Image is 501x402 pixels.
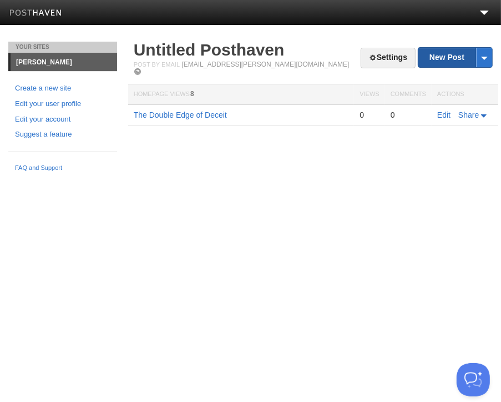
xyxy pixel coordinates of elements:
[15,129,110,140] a: Suggest a feature
[8,42,117,53] li: Your Sites
[11,53,117,71] a: [PERSON_NAME]
[15,83,110,94] a: Create a new site
[134,110,227,119] a: The Double Edge of Deceit
[458,110,479,119] span: Share
[128,84,355,105] th: Homepage Views
[437,110,451,119] a: Edit
[134,41,285,59] a: Untitled Posthaven
[360,110,379,120] div: 0
[15,98,110,110] a: Edit your user profile
[391,110,426,120] div: 0
[181,61,349,68] a: [EMAIL_ADDRESS][PERSON_NAME][DOMAIN_NAME]
[418,48,492,67] a: New Post
[134,61,180,68] span: Post by Email
[457,363,490,396] iframe: Help Scout Beacon - Open
[361,48,416,68] a: Settings
[385,84,432,105] th: Comments
[432,84,498,105] th: Actions
[15,163,110,173] a: FAQ and Support
[190,90,194,98] span: 8
[15,114,110,125] a: Edit your account
[9,9,62,18] img: Posthaven-bar
[354,84,384,105] th: Views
